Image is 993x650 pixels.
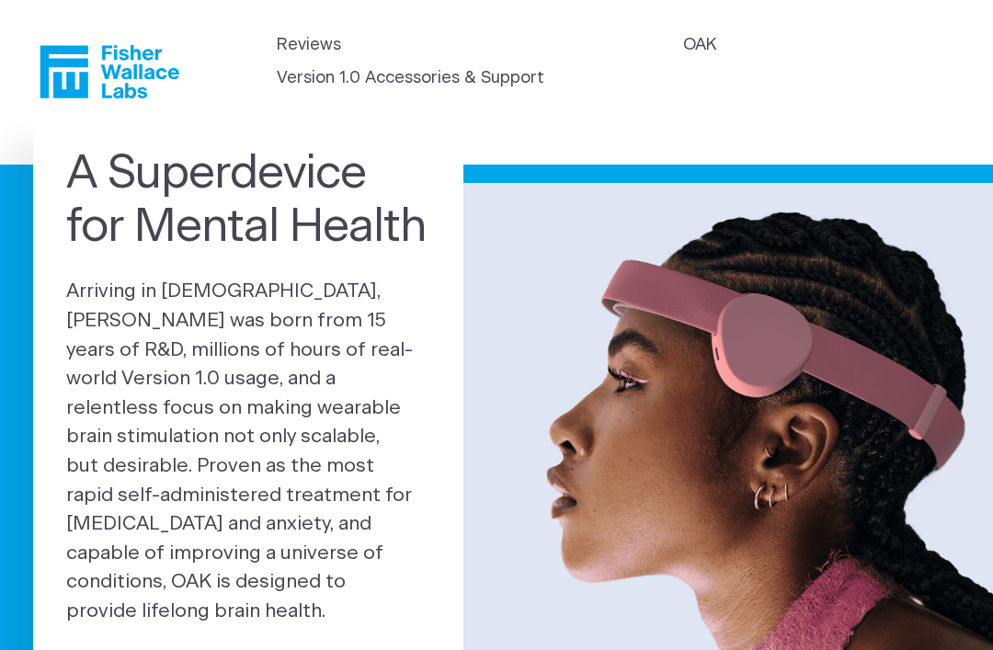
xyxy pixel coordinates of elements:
[66,277,430,625] p: Arriving in [DEMOGRAPHIC_DATA], [PERSON_NAME] was born from 15 years of R&D, millions of hours of...
[40,45,179,98] a: Fisher Wallace
[277,66,544,91] a: Version 1.0 Accessories & Support
[66,148,430,255] h1: A Superdevice for Mental Health
[277,33,341,58] a: Reviews
[683,33,716,58] a: OAK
